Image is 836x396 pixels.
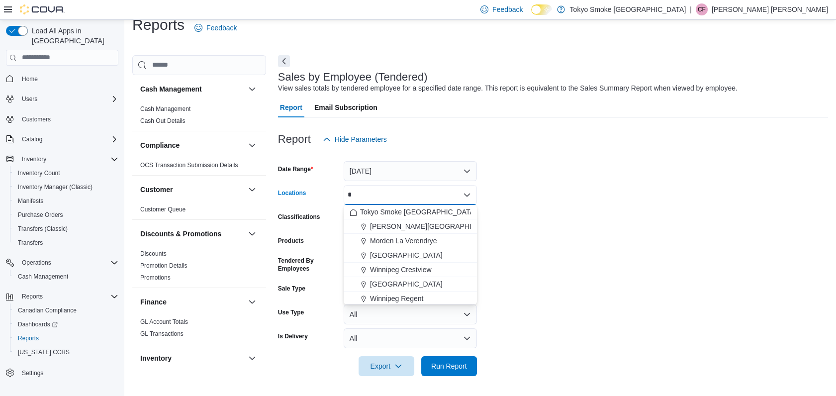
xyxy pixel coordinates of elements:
button: Inventory Manager (Classic) [10,180,122,194]
h3: Finance [140,297,167,307]
button: Transfers [10,236,122,250]
button: Run Report [421,356,477,376]
span: Winnipeg Crestview [370,265,432,275]
button: Finance [140,297,244,307]
label: Products [278,237,304,245]
span: Home [18,73,118,85]
span: [PERSON_NAME][GEOGRAPHIC_DATA] [370,221,500,231]
button: Reports [18,291,47,302]
a: Transfers [14,237,47,249]
a: Reports [14,332,43,344]
button: Inventory [18,153,50,165]
a: Customer Queue [140,206,186,213]
span: Tokyo Smoke [GEOGRAPHIC_DATA] [360,207,476,217]
a: Feedback [190,18,241,38]
button: Transfers (Classic) [10,222,122,236]
span: Reports [18,291,118,302]
button: Discounts & Promotions [246,228,258,240]
span: Manifests [18,197,43,205]
span: Customer Queue [140,205,186,213]
span: Hide Parameters [335,134,387,144]
span: Reports [18,334,39,342]
button: Inventory Count [10,166,122,180]
button: Customer [140,185,244,195]
span: Home [22,75,38,83]
span: Operations [18,257,118,269]
span: [US_STATE] CCRS [18,348,70,356]
span: Washington CCRS [14,346,118,358]
span: Settings [18,366,118,379]
button: Compliance [246,139,258,151]
a: Canadian Compliance [14,304,81,316]
span: Inventory [18,153,118,165]
span: Inventory Count [14,167,118,179]
span: Settings [22,369,43,377]
span: Inventory Count [18,169,60,177]
button: [PERSON_NAME][GEOGRAPHIC_DATA] [344,219,477,234]
button: Manifests [10,194,122,208]
button: Customer [246,184,258,196]
button: All [344,304,477,324]
span: CF [698,3,706,15]
button: Home [2,72,122,86]
button: Winnipeg Regent [344,292,477,306]
a: Home [18,73,42,85]
span: Cash Management [140,105,190,113]
span: Cash Management [18,273,68,281]
button: Tokyo Smoke [GEOGRAPHIC_DATA] [344,205,477,219]
input: Dark Mode [531,4,552,15]
button: Reports [10,331,122,345]
span: Canadian Compliance [18,306,77,314]
div: Finance [132,316,266,344]
span: Dashboards [18,320,58,328]
span: Transfers (Classic) [18,225,68,233]
button: Inventory [2,152,122,166]
span: Catalog [18,133,118,145]
span: Promotions [140,274,171,282]
span: Promotion Details [140,262,187,270]
p: | [690,3,692,15]
span: Feedback [492,4,523,14]
button: Finance [246,296,258,308]
span: Canadian Compliance [14,304,118,316]
h3: Cash Management [140,84,202,94]
span: Cash Out Details [140,117,186,125]
span: Users [18,93,118,105]
span: OCS Transaction Submission Details [140,161,238,169]
a: Purchase Orders [14,209,67,221]
label: Locations [278,189,306,197]
button: Catalog [18,133,46,145]
h1: Reports [132,15,185,35]
div: Cash Management [132,103,266,131]
button: Reports [2,290,122,303]
span: Transfers [18,239,43,247]
button: Inventory [246,352,258,364]
a: [US_STATE] CCRS [14,346,74,358]
h3: Report [278,133,311,145]
span: [GEOGRAPHIC_DATA] [370,250,443,260]
span: Dashboards [14,318,118,330]
a: Cash Management [140,105,190,112]
span: Manifests [14,195,118,207]
label: Date Range [278,165,313,173]
a: Discounts [140,250,167,257]
h3: Inventory [140,353,172,363]
button: Cash Management [140,84,244,94]
img: Cova [20,4,65,14]
span: GL Account Totals [140,318,188,326]
a: Dashboards [14,318,62,330]
span: Purchase Orders [18,211,63,219]
span: Purchase Orders [14,209,118,221]
span: Inventory Manager (Classic) [14,181,118,193]
button: [GEOGRAPHIC_DATA] [344,277,477,292]
span: Reports [14,332,118,344]
a: Cash Out Details [140,117,186,124]
span: Morden La Verendrye [370,236,437,246]
button: Settings [2,365,122,380]
button: All [344,328,477,348]
h3: Discounts & Promotions [140,229,221,239]
span: Email Subscription [314,98,377,117]
h3: Compliance [140,140,180,150]
div: Connor Fayant [696,3,708,15]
